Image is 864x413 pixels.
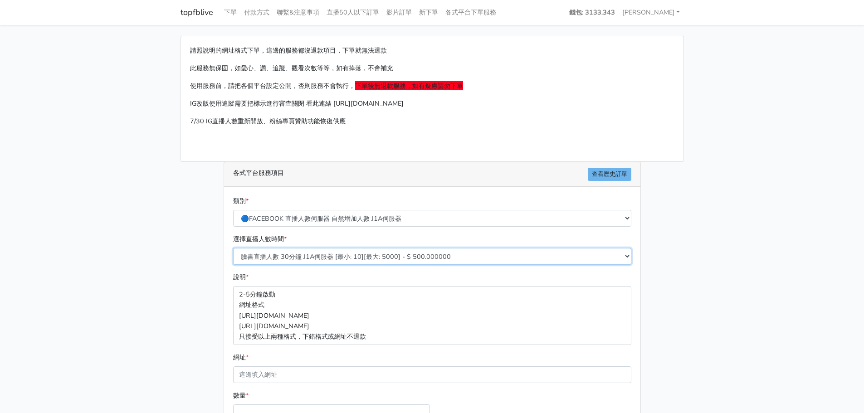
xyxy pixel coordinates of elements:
a: 查看歷史訂單 [588,168,631,181]
label: 選擇直播人數時間 [233,234,287,244]
a: 付款方式 [240,4,273,21]
a: 錢包: 3133.343 [566,4,619,21]
strong: 錢包: 3133.343 [569,8,615,17]
p: 7/30 IG直播人數重新開放、粉絲專頁贊助功能恢復供應 [190,116,674,126]
label: 類別 [233,196,249,206]
div: 各式平台服務項目 [224,162,640,187]
label: 說明 [233,272,249,282]
span: 下單後無退款服務，如有疑慮請勿下單 [355,81,463,90]
label: 網址 [233,352,249,363]
label: 數量 [233,390,249,401]
a: 各式平台下單服務 [442,4,500,21]
a: 直播50人以下訂單 [323,4,383,21]
a: 下單 [220,4,240,21]
input: 這邊填入網址 [233,366,631,383]
a: topfblive [181,4,213,21]
a: [PERSON_NAME] [619,4,684,21]
p: 2-5分鐘啟動 網址格式 [URL][DOMAIN_NAME] [URL][DOMAIN_NAME] 只接受以上兩種格式，下錯格式或網址不退款 [233,286,631,345]
a: 影片訂單 [383,4,415,21]
a: 新下單 [415,4,442,21]
a: 聯繫&注意事項 [273,4,323,21]
p: 使用服務前，請把各個平台設定公開，否則服務不會執行， [190,81,674,91]
p: 請照說明的網址格式下單，這邊的服務都沒退款項目，下單就無法退款 [190,45,674,56]
p: IG改版使用追蹤需要把標示進行審查關閉 看此連結 [URL][DOMAIN_NAME] [190,98,674,109]
p: 此服務無保固，如愛心、讚、追蹤、觀看次數等等，如有掉落，不會補充 [190,63,674,73]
